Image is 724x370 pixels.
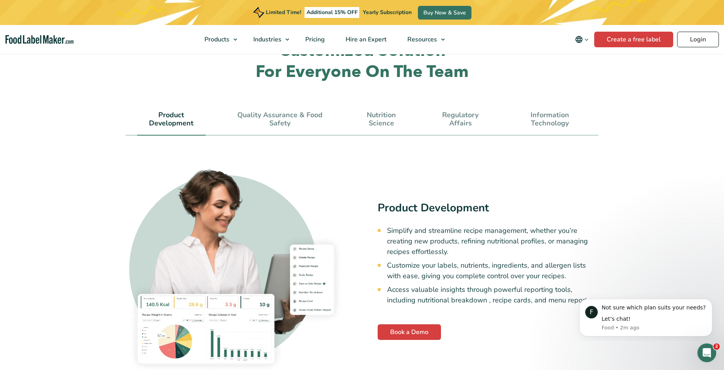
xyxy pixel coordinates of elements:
[387,284,599,306] li: Access valuable insights through powerful reporting tools, including nutritional breakdown , reci...
[229,111,331,128] a: Quality Assurance & Food Safety
[378,200,599,216] h3: Product Development
[432,111,489,136] li: Regulatory Affairs
[202,35,230,44] span: Products
[125,40,599,83] h2: Customized Solution For Everyone On The Team
[303,35,326,44] span: Pricing
[243,25,293,54] a: Industries
[363,9,412,16] span: Yearly Subscription
[513,111,587,136] li: Information Technology
[343,35,387,44] span: Hire an Expert
[405,35,438,44] span: Resources
[432,111,489,128] a: Regulatory Affairs
[387,260,599,281] li: Customize your labels, nutrients, ingredients, and allergen lists with ease, giving you complete ...
[397,25,449,54] a: Resources
[5,35,73,44] a: Food Label Maker homepage
[594,32,673,47] a: Create a free label
[137,111,206,136] li: Product Development
[677,32,719,47] a: Login
[137,111,206,128] a: Product Development
[355,111,408,128] a: Nutrition Science
[570,32,594,47] button: Change language
[378,324,441,340] a: Book a Demo
[418,6,471,20] a: Buy Now & Save
[568,292,724,341] iframe: Intercom notifications message
[295,25,333,54] a: Pricing
[513,111,587,128] a: Information Technology
[305,7,360,18] span: Additional 15% OFF
[387,225,599,257] li: Simplify and streamline recipe management, whether you’re creating new products, refining nutriti...
[266,9,301,16] span: Limited Time!
[697,343,716,362] iframe: Intercom live chat
[713,343,720,350] span: 2
[194,25,241,54] a: Products
[355,111,408,136] li: Nutrition Science
[251,35,282,44] span: Industries
[335,25,395,54] a: Hire an Expert
[229,111,331,136] li: Quality Assurance & Food Safety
